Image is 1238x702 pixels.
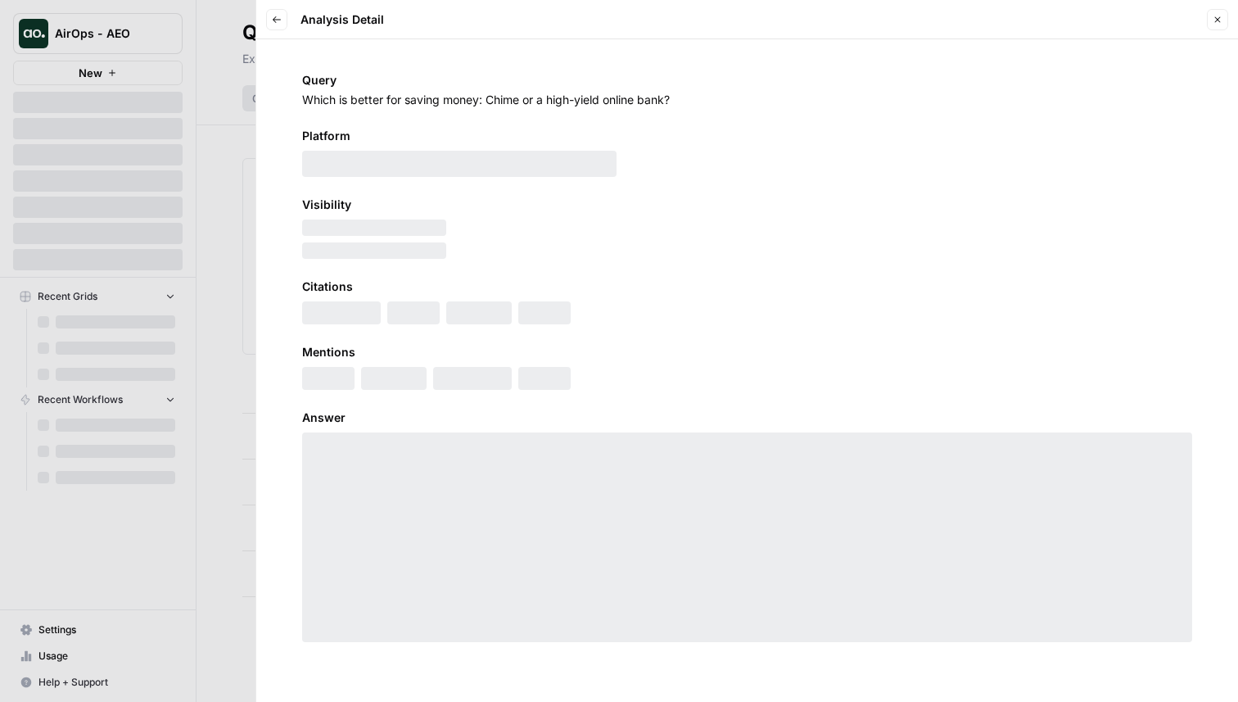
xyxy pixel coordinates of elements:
[302,128,1192,144] span: Platform
[302,72,1192,88] span: Query
[302,92,1192,108] p: Which is better for saving money: Chime or a high-yield online bank?
[302,279,1192,295] span: Citations
[300,11,384,28] span: Analysis Detail
[302,344,1192,360] span: Mentions
[302,197,1192,213] span: Visibility
[302,410,1192,426] span: Answer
